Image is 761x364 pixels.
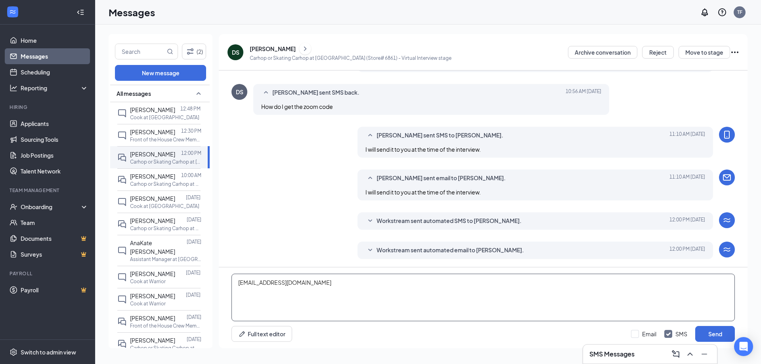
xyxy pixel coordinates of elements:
[737,9,742,15] div: TF
[117,295,127,304] svg: ChatInactive
[377,246,524,255] span: Workstream sent automated email to [PERSON_NAME].
[261,88,271,97] svg: SmallChevronUp
[730,48,740,57] svg: Ellipses
[21,215,88,231] a: Team
[117,273,127,282] svg: ChatInactive
[21,84,89,92] div: Reporting
[365,246,375,255] svg: SmallChevronDown
[722,245,732,254] svg: WorkstreamLogo
[130,114,199,121] p: Cook at [GEOGRAPHIC_DATA]
[130,173,175,180] span: [PERSON_NAME]
[642,46,674,59] button: Reject
[365,189,481,196] span: I will send it to you at the time of the interview.
[238,330,246,338] svg: Pen
[695,326,735,342] button: Send
[130,345,201,351] p: Carhop or Skating Carhop at Warrior
[377,173,506,183] span: [PERSON_NAME] sent email to [PERSON_NAME].
[130,158,201,165] p: Carhop or Skating Carhop at [GEOGRAPHIC_DATA] (Store# 6861)
[299,43,311,55] button: ChevronRight
[21,163,88,179] a: Talent Network
[10,187,87,194] div: Team Management
[365,146,481,153] span: I will send it to you at the time of the interview.
[566,88,601,97] span: [DATE] 10:56 AM
[722,215,732,225] svg: WorkstreamLogo
[130,239,175,255] span: AnaKate [PERSON_NAME]
[194,89,203,98] svg: SmallChevronUp
[130,292,175,299] span: [PERSON_NAME]
[130,151,175,158] span: [PERSON_NAME]
[185,47,195,56] svg: Filter
[232,48,239,56] div: DS
[117,109,127,118] svg: ChatInactive
[261,103,333,110] span: How do I get the zoom code
[669,216,705,226] span: [DATE] 12:00 PM
[167,48,173,55] svg: MagnifyingGlass
[130,256,201,263] p: Assistant Manager at [GEOGRAPHIC_DATA]
[669,348,682,360] button: ComposeMessage
[21,231,88,246] a: DocumentsCrown
[10,348,17,356] svg: Settings
[130,128,175,135] span: [PERSON_NAME]
[130,225,201,232] p: Carhop or Skating Carhop at Warrior
[568,46,637,59] button: Archive conversation
[21,203,82,211] div: Onboarding
[187,314,201,320] p: [DATE]
[669,246,705,255] span: [DATE] 12:00 PM
[272,88,359,97] span: [PERSON_NAME] sent SMS back.
[231,326,292,342] button: Full text editorPen
[187,336,201,343] p: [DATE]
[250,55,451,61] p: Carhop or Skating Carhop at [GEOGRAPHIC_DATA] (Store# 6861) - Virtual Interview stage
[722,173,732,182] svg: Email
[186,292,201,298] p: [DATE]
[117,90,151,97] span: All messages
[181,150,201,156] p: 12:00 PM
[130,106,175,113] span: [PERSON_NAME]
[722,130,732,139] svg: MobileSms
[117,153,127,162] svg: DoubleChat
[130,300,166,307] p: Cook at Warrior
[685,349,695,359] svg: ChevronUp
[117,175,127,185] svg: DoubleChat
[669,173,705,183] span: [DATE] 11:10 AM
[669,131,705,140] span: [DATE] 11:10 AM
[115,44,165,59] input: Search
[21,282,88,298] a: PayrollCrown
[130,270,175,277] span: [PERSON_NAME]
[250,45,296,53] div: [PERSON_NAME]
[10,203,17,211] svg: UserCheck
[186,194,201,201] p: [DATE]
[182,44,206,59] button: Filter (2)
[109,6,155,19] h1: Messages
[365,216,375,226] svg: SmallChevronDown
[130,203,199,210] p: Cook at [GEOGRAPHIC_DATA]
[130,136,201,143] p: Front of the House Crew Member at [GEOGRAPHIC_DATA] (Store# 6861)
[9,8,17,16] svg: WorkstreamLogo
[21,147,88,163] a: Job Postings
[10,104,87,111] div: Hiring
[117,131,127,140] svg: ChatInactive
[377,131,503,140] span: [PERSON_NAME] sent SMS to [PERSON_NAME].
[117,219,127,229] svg: DoubleChat
[130,337,175,344] span: [PERSON_NAME]
[186,269,201,276] p: [DATE]
[21,348,76,356] div: Switch to admin view
[117,197,127,207] svg: ChatInactive
[589,350,635,358] h3: SMS Messages
[10,270,87,277] div: Payroll
[700,349,709,359] svg: Minimize
[377,216,522,226] span: Workstream sent automated SMS to [PERSON_NAME].
[187,238,201,245] p: [DATE]
[180,105,201,112] p: 12:48 PM
[365,131,375,140] svg: SmallChevronUp
[76,8,84,16] svg: Collapse
[181,128,201,134] p: 12:30 PM
[717,8,727,17] svg: QuestionInfo
[117,339,127,349] svg: DoubleChat
[10,84,17,92] svg: Analysis
[130,195,175,202] span: [PERSON_NAME]
[365,173,375,183] svg: SmallChevronUp
[130,322,201,329] p: Front of the House Crew Member at [GEOGRAPHIC_DATA] (Store# 6861)
[115,65,206,81] button: New message
[700,8,709,17] svg: Notifications
[21,246,88,262] a: SurveysCrown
